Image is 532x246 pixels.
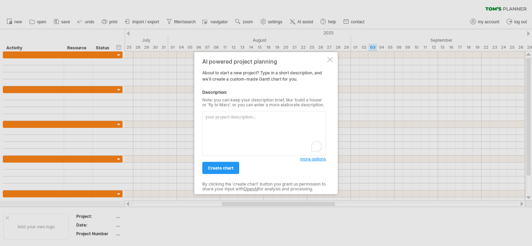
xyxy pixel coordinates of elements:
div: Description: [202,89,326,96]
a: OpenAI [244,186,258,191]
div: By clicking the 'create chart' button you grant us permission to share your input with for analys... [202,182,326,192]
span: create chart [208,165,234,171]
a: more options [300,156,326,162]
textarea: To enrich screen reader interactions, please activate Accessibility in Grammarly extension settings [202,111,326,156]
div: About to start a new project? Type in a short description, and we'll create a custom-made Gantt c... [202,58,326,188]
div: AI powered project planning [202,58,326,65]
div: Note: you can keep your description brief, like 'build a house' or 'fly to Mars', or you can ente... [202,98,326,108]
a: create chart [202,162,239,174]
span: more options [300,156,326,162]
